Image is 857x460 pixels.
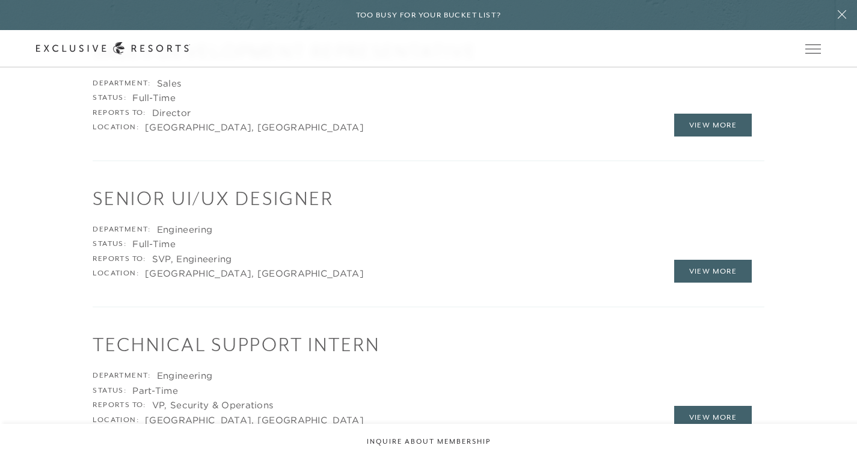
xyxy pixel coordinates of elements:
button: Open navigation [805,44,821,53]
div: Location: [93,268,139,280]
div: Sales [157,78,182,90]
div: SVP, Engineering [152,253,232,265]
div: Department: [93,370,150,382]
div: Part-Time [132,385,178,397]
div: Status: [93,385,126,397]
div: Full-Time [132,238,176,250]
h1: Senior UI/UX Designer [93,185,764,212]
a: View More [674,260,752,283]
div: [GEOGRAPHIC_DATA], [GEOGRAPHIC_DATA] [145,268,364,280]
div: [GEOGRAPHIC_DATA], [GEOGRAPHIC_DATA] [145,414,364,426]
div: Status: [93,238,126,250]
div: Reports to: [93,253,146,265]
a: View More [674,114,752,136]
div: Status: [93,92,126,104]
div: Department: [93,78,150,90]
a: View More [674,406,752,429]
div: Director [152,107,191,119]
div: Engineering [157,224,212,236]
h6: Too busy for your bucket list? [356,10,502,21]
div: VP, Security & Operations [152,399,274,411]
div: [GEOGRAPHIC_DATA], [GEOGRAPHIC_DATA] [145,121,364,133]
h1: Technical Support Intern [93,331,764,358]
div: Full-Time [132,92,176,104]
div: Department: [93,224,150,236]
div: Location: [93,414,139,426]
div: Reports to: [93,399,146,411]
div: Engineering [157,370,212,382]
div: Location: [93,121,139,133]
div: Reports to: [93,107,146,119]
